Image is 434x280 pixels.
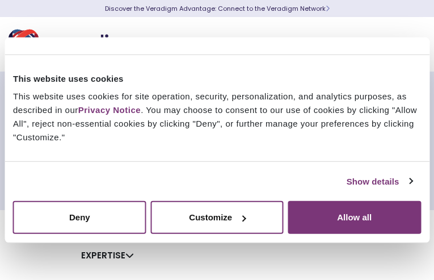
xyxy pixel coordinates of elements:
[400,30,417,59] button: Toggle Navigation Menu
[105,4,330,13] a: Discover the Veradigm Advantage: Connect to the Veradigm NetworkLearn More
[78,105,141,115] a: Privacy Notice
[326,4,330,13] span: Learn More
[9,26,145,63] img: Veradigm logo
[150,201,284,234] button: Customize
[13,90,421,144] div: This website uses cookies for site operation, security, personalization, and analytics purposes, ...
[13,201,146,234] button: Deny
[13,72,421,85] div: This website uses cookies
[288,201,421,234] button: Allow all
[347,174,412,188] a: Show details
[81,249,134,261] a: Expertise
